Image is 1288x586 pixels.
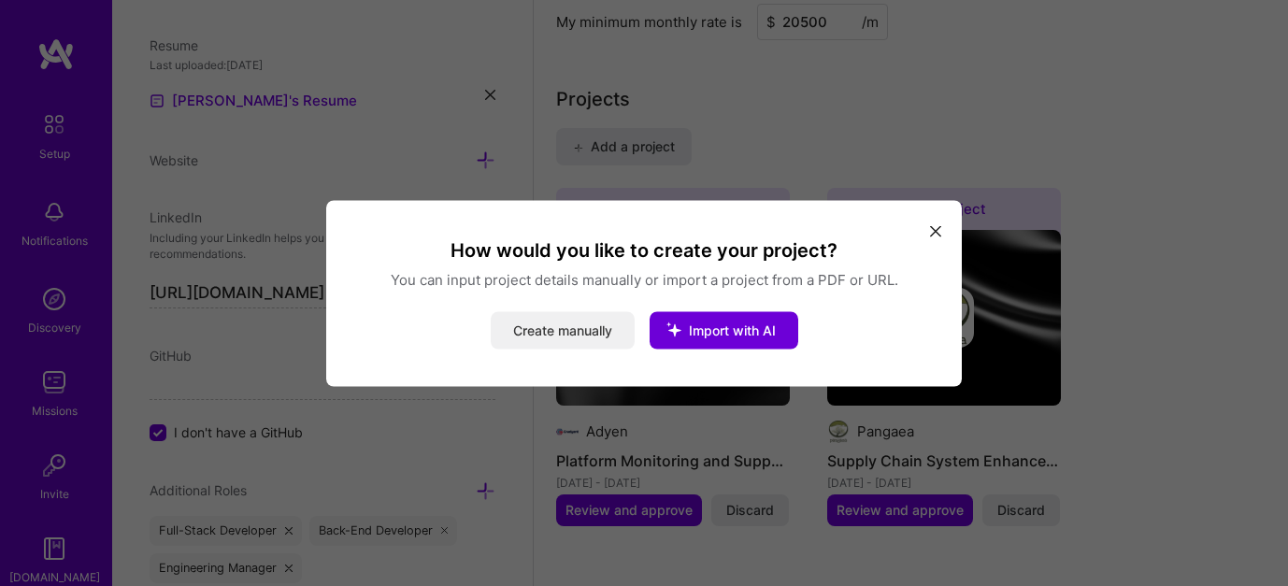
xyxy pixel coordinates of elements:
[349,269,939,289] p: You can input project details manually or import a project from a PDF or URL.
[650,305,698,353] i: icon StarsWhite
[650,311,798,349] button: Import with AI
[349,237,939,262] h3: How would you like to create your project?
[326,200,962,386] div: modal
[930,226,941,237] i: icon Close
[491,311,635,349] button: Create manually
[689,322,776,337] span: Import with AI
